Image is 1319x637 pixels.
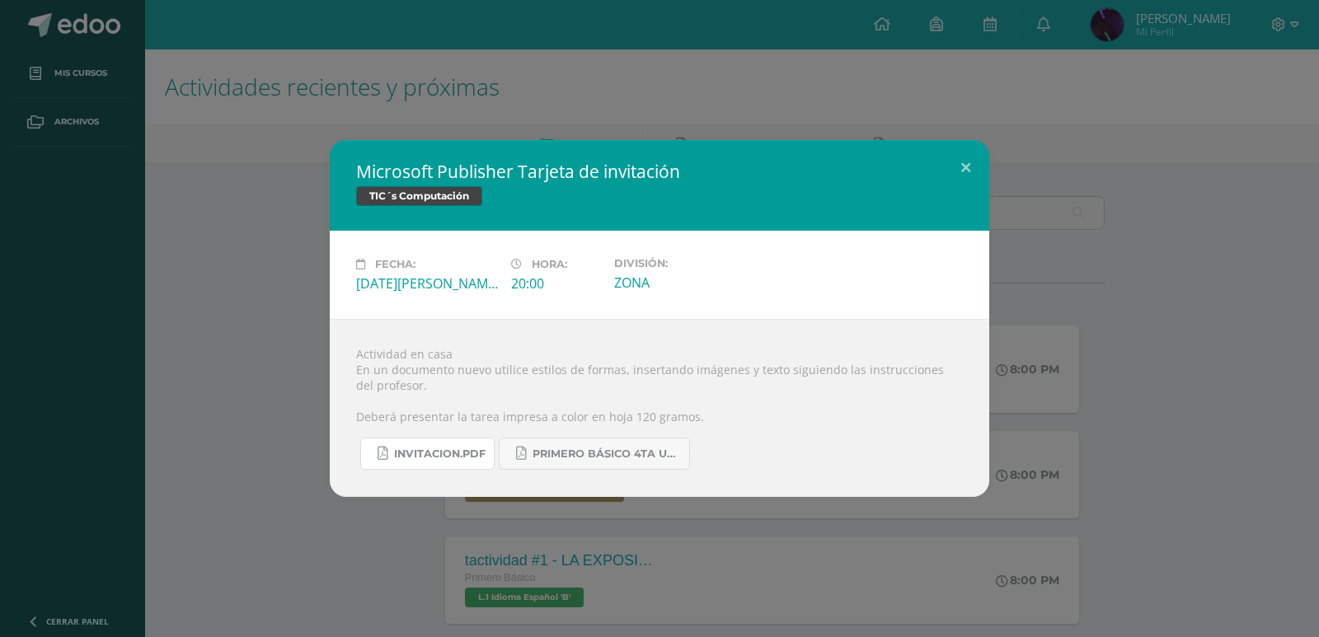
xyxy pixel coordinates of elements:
div: Actividad en casa En un documento nuevo utilice estilos de formas, insertando imágenes y texto si... [330,319,989,497]
a: INVITACION.pdf [360,438,495,470]
a: PRIMERO BÁSICO 4TA UNIDAD..pdf [499,438,690,470]
div: 20:00 [511,274,601,293]
span: INVITACION.pdf [394,447,486,461]
span: PRIMERO BÁSICO 4TA UNIDAD..pdf [533,447,681,461]
span: Fecha: [375,258,415,270]
button: Close (Esc) [942,140,989,196]
div: [DATE][PERSON_NAME] [356,274,498,293]
label: División: [614,257,756,269]
h2: Microsoft Publisher Tarjeta de invitación [356,160,963,183]
div: ZONA [614,274,756,292]
span: Hora: [532,258,567,270]
span: TIC´s Computación [356,186,482,206]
